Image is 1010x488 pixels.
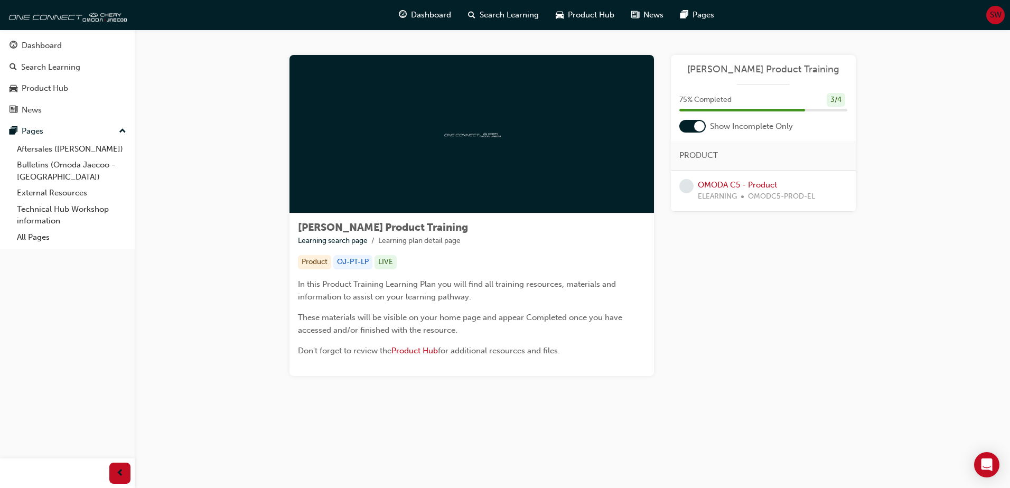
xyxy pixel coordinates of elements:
[827,93,845,107] div: 3 / 4
[680,8,688,22] span: pages-icon
[116,467,124,480] span: prev-icon
[438,346,560,355] span: for additional resources and files.
[10,63,17,72] span: search-icon
[4,58,130,77] a: Search Learning
[556,8,564,22] span: car-icon
[119,125,126,138] span: up-icon
[623,4,672,26] a: news-iconNews
[679,63,847,76] a: [PERSON_NAME] Product Training
[10,127,17,136] span: pages-icon
[411,9,451,21] span: Dashboard
[480,9,539,21] span: Search Learning
[672,4,723,26] a: pages-iconPages
[298,221,468,233] span: [PERSON_NAME] Product Training
[333,255,372,269] div: OJ-PT-LP
[390,4,460,26] a: guage-iconDashboard
[990,9,1002,21] span: SW
[399,8,407,22] span: guage-icon
[4,34,130,121] button: DashboardSearch LearningProduct HubNews
[13,185,130,201] a: External Resources
[748,191,815,203] span: OMODC5-PROD-EL
[460,4,547,26] a: search-iconSearch Learning
[21,61,80,73] div: Search Learning
[13,201,130,229] a: Technical Hub Workshop information
[375,255,397,269] div: LIVE
[22,40,62,52] div: Dashboard
[298,313,624,335] span: These materials will be visible on your home page and appear Completed once you have accessed and...
[698,191,737,203] span: ELEARNING
[298,255,331,269] div: Product
[710,120,793,133] span: Show Incomplete Only
[298,346,391,355] span: Don't forget to review the
[4,79,130,98] a: Product Hub
[4,100,130,120] a: News
[22,104,42,116] div: News
[22,125,43,137] div: Pages
[13,157,130,185] a: Bulletins (Omoda Jaecoo - [GEOGRAPHIC_DATA])
[4,36,130,55] a: Dashboard
[4,121,130,141] button: Pages
[698,180,777,190] a: OMODA C5 - Product
[298,279,618,302] span: In this Product Training Learning Plan you will find all training resources, materials and inform...
[643,9,663,21] span: News
[378,235,461,247] li: Learning plan detail page
[974,452,999,477] div: Open Intercom Messenger
[986,6,1005,24] button: SW
[10,84,17,93] span: car-icon
[10,106,17,115] span: news-icon
[391,346,438,355] a: Product Hub
[298,236,368,245] a: Learning search page
[10,41,17,51] span: guage-icon
[13,229,130,246] a: All Pages
[13,141,130,157] a: Aftersales ([PERSON_NAME])
[679,179,694,193] span: learningRecordVerb_NONE-icon
[568,9,614,21] span: Product Hub
[468,8,475,22] span: search-icon
[693,9,714,21] span: Pages
[22,82,68,95] div: Product Hub
[443,129,501,139] img: oneconnect
[679,94,732,106] span: 75 % Completed
[679,149,718,162] span: PRODUCT
[631,8,639,22] span: news-icon
[5,4,127,25] img: oneconnect
[547,4,623,26] a: car-iconProduct Hub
